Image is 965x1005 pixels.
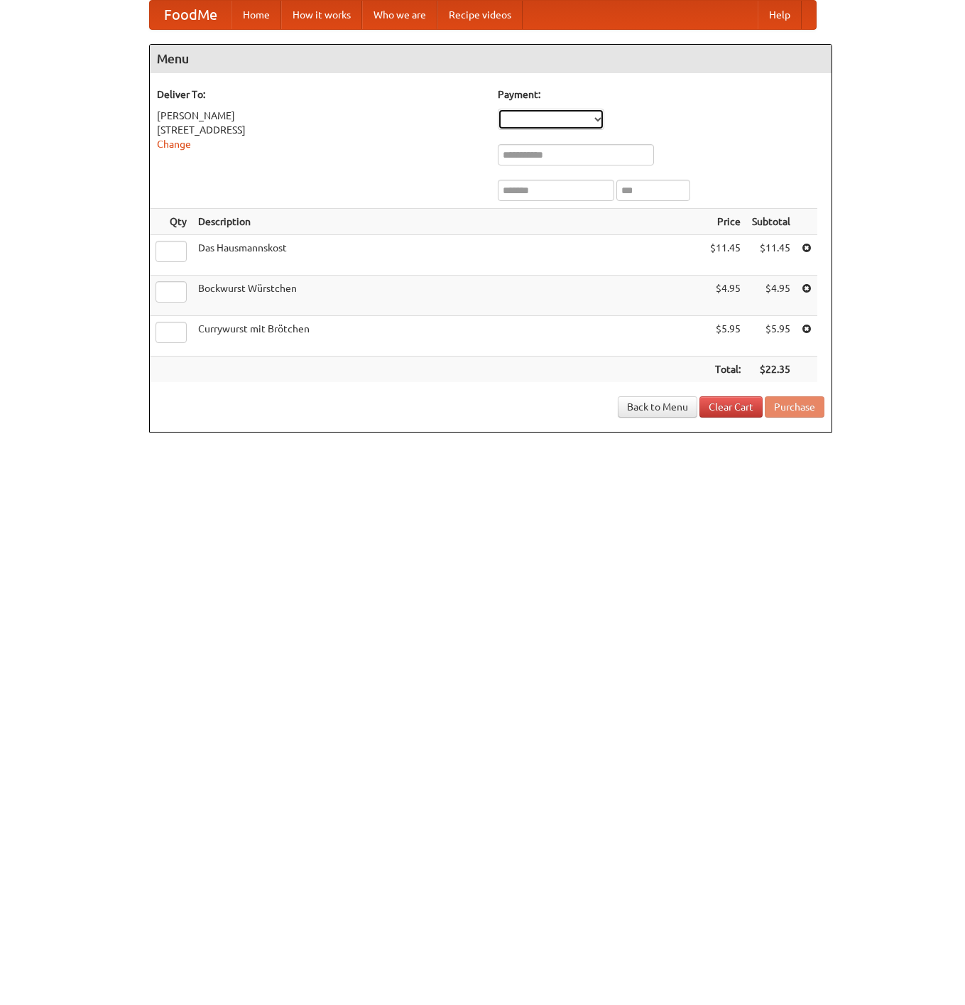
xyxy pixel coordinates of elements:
[498,87,824,102] h5: Payment:
[704,276,746,316] td: $4.95
[231,1,281,29] a: Home
[699,396,763,418] a: Clear Cart
[618,396,697,418] a: Back to Menu
[704,316,746,357] td: $5.95
[157,87,484,102] h5: Deliver To:
[150,45,832,73] h4: Menu
[192,209,704,235] th: Description
[157,138,191,150] a: Change
[281,1,362,29] a: How it works
[758,1,802,29] a: Help
[157,109,484,123] div: [PERSON_NAME]
[746,276,796,316] td: $4.95
[192,316,704,357] td: Currywurst mit Brötchen
[746,316,796,357] td: $5.95
[192,235,704,276] td: Das Hausmannskost
[704,209,746,235] th: Price
[704,235,746,276] td: $11.45
[192,276,704,316] td: Bockwurst Würstchen
[704,357,746,383] th: Total:
[746,235,796,276] td: $11.45
[362,1,437,29] a: Who we are
[437,1,523,29] a: Recipe videos
[150,1,231,29] a: FoodMe
[157,123,484,137] div: [STREET_ADDRESS]
[150,209,192,235] th: Qty
[746,209,796,235] th: Subtotal
[746,357,796,383] th: $22.35
[765,396,824,418] button: Purchase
